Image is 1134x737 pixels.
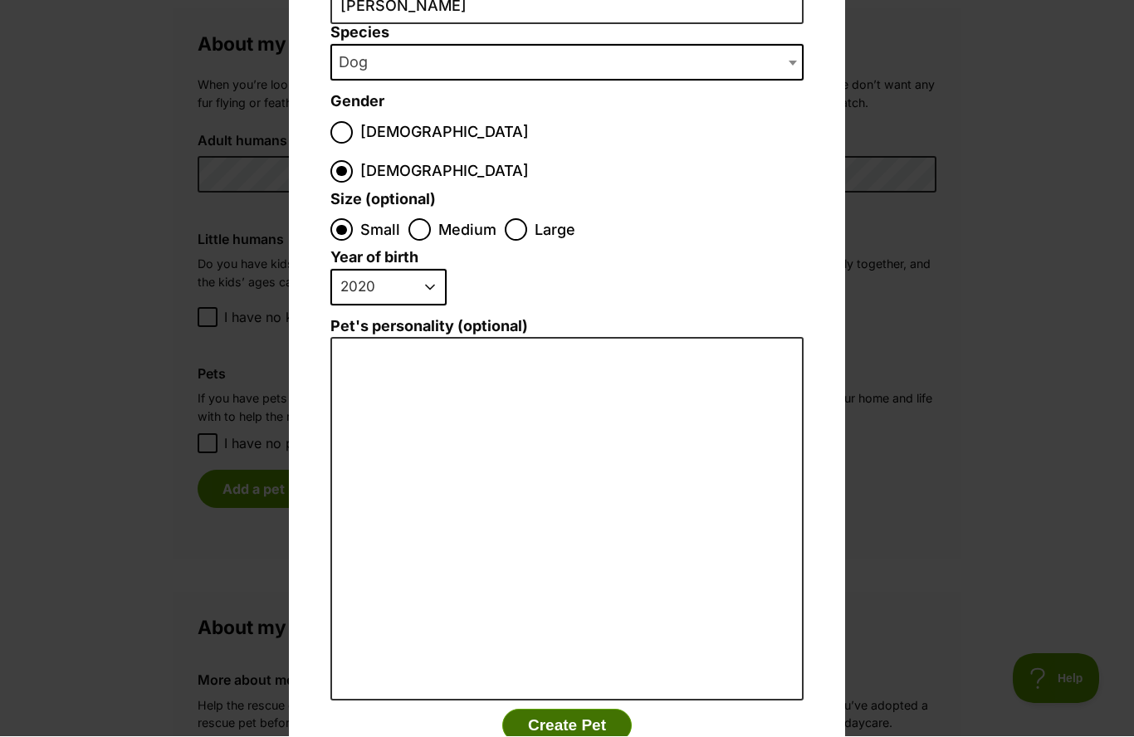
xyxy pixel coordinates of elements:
label: Year of birth [330,250,418,267]
label: Species [330,25,804,42]
label: Size (optional) [330,192,436,209]
span: Large [535,219,575,242]
span: Medium [438,219,496,242]
label: Pet's personality (optional) [330,319,804,336]
span: Small [360,219,400,242]
span: Dog [330,45,804,81]
label: Gender [330,94,384,111]
span: [DEMOGRAPHIC_DATA] [360,122,529,144]
span: [DEMOGRAPHIC_DATA] [360,161,529,183]
img: consumer-privacy-logo.png [2,2,15,15]
span: Dog [332,51,384,75]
